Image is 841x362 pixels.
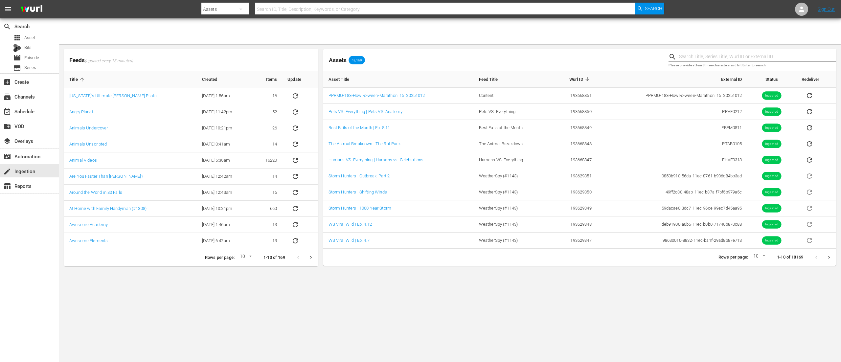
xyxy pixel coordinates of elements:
[252,233,282,249] td: 13
[329,190,387,194] a: Storm Hunters | Shifting Winds
[69,109,93,114] a: Angry Planet
[597,136,747,152] td: PTAB0105
[3,153,11,161] span: Automation
[3,123,11,130] span: VOD
[329,93,425,98] a: PPRMO-183-Howl-o-ween-Marathon_15_20251012
[474,152,551,168] td: Humans VS. Everything
[474,88,551,104] td: Content
[777,254,803,260] p: 1-10 of 18169
[197,185,252,201] td: [DATE] 12:43am
[802,189,817,194] span: Live assets can't be redelivered
[252,71,282,88] th: Items
[69,190,122,195] a: Around the World in 80 Fails
[197,217,252,233] td: [DATE] 1:46am
[802,238,817,242] span: Live assets can't be redelivered
[13,34,21,42] span: Asset
[551,136,597,152] td: 193668848
[762,109,782,114] span: Ingested
[64,55,318,66] span: Feeds
[762,158,782,163] span: Ingested
[329,57,347,63] span: Assets
[329,109,402,114] a: Pets VS. Everything | Pets VS. Anatomy
[263,255,285,261] p: 1-10 of 169
[3,93,11,101] span: Channels
[762,142,782,147] span: Ingested
[329,141,401,146] a: The Animal Breakdown | The Rat Pack
[85,58,133,64] span: (updated every 15 minutes)
[69,238,108,243] a: Awesome Elements
[762,222,782,227] span: Ingested
[329,222,372,227] a: WS Viral Wild | Ep. 4.12
[747,71,796,88] th: Status
[202,77,226,82] span: Created
[69,222,108,227] a: Awesome Academy
[197,136,252,152] td: [DATE] 3:41am
[551,200,597,216] td: 193629349
[305,251,317,264] button: Next page
[3,108,11,116] span: Schedule
[13,44,21,52] div: Bits
[474,233,551,249] td: WeatherSpy (#1143)
[551,120,597,136] td: 193668849
[597,216,747,233] td: deb91900-a0b5-11ec-b0b0-71746b870c88
[3,137,11,145] span: Overlays
[252,136,282,152] td: 14
[252,217,282,233] td: 13
[762,174,782,179] span: Ingested
[3,23,11,31] span: Search
[329,125,390,130] a: Best Fails of the Month | Ep. 8.11
[252,201,282,217] td: 660
[597,184,747,200] td: 49ff2c30-48ab-11ec-b37a-f7bf5b979a5c
[796,71,836,88] th: Redeliver
[329,238,370,243] a: WS Viral Wild | Ep. 4.7
[13,54,21,62] span: Episode
[569,76,592,82] span: Wurl ID
[64,71,318,249] table: sticky table
[252,104,282,120] td: 52
[4,5,12,13] span: menu
[197,169,252,185] td: [DATE] 12:42am
[69,158,97,163] a: Animal Videos
[474,120,551,136] td: Best Fails of the Month
[3,168,11,175] span: Ingestion
[474,168,551,184] td: WeatherSpy (#1143)
[323,71,836,249] table: sticky table
[551,184,597,200] td: 193629350
[3,182,11,190] span: Reports
[645,3,662,14] span: Search
[474,216,551,233] td: WeatherSpy (#1143)
[329,76,358,82] span: Asset Title
[597,200,747,216] td: 59dacae0-3dc7-11ec-96ce-99ec7d45aa95
[762,206,782,211] span: Ingested
[802,221,817,226] span: Live assets can't be redelivered
[205,255,235,261] p: Rows per page:
[69,77,86,82] span: Title
[679,52,836,62] input: Search Title, Series Title, Wurl ID or External ID
[597,71,747,88] th: External ID
[762,190,782,195] span: Ingested
[551,104,597,120] td: 193668850
[197,120,252,136] td: [DATE] 10:21pm
[597,152,747,168] td: FHVE0313
[197,152,252,169] td: [DATE] 5:36am
[24,55,39,61] span: Episode
[197,233,252,249] td: [DATE] 6:42am
[282,71,318,88] th: Update
[329,157,424,162] a: Humans VS. Everything | Humans vs. Celebrations
[597,233,747,249] td: 98630010-8832-11ec-ba1f-29ad8b87e713
[13,64,21,72] span: Series
[474,104,551,120] td: Pets VS. Everything
[762,93,782,98] span: Ingested
[597,88,747,104] td: PPRMO-183-Howl-o-ween-Marathon_15_20251012
[197,201,252,217] td: [DATE] 10:21pm
[252,88,282,104] td: 16
[474,184,551,200] td: WeatherSpy (#1143)
[24,44,32,51] span: Bits
[474,71,551,88] th: Feed Title
[551,168,597,184] td: 193629351
[551,152,597,168] td: 193668847
[237,253,253,262] div: 10
[474,200,551,216] td: WeatherSpy (#1143)
[818,7,835,12] a: Sign Out
[551,88,597,104] td: 193668851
